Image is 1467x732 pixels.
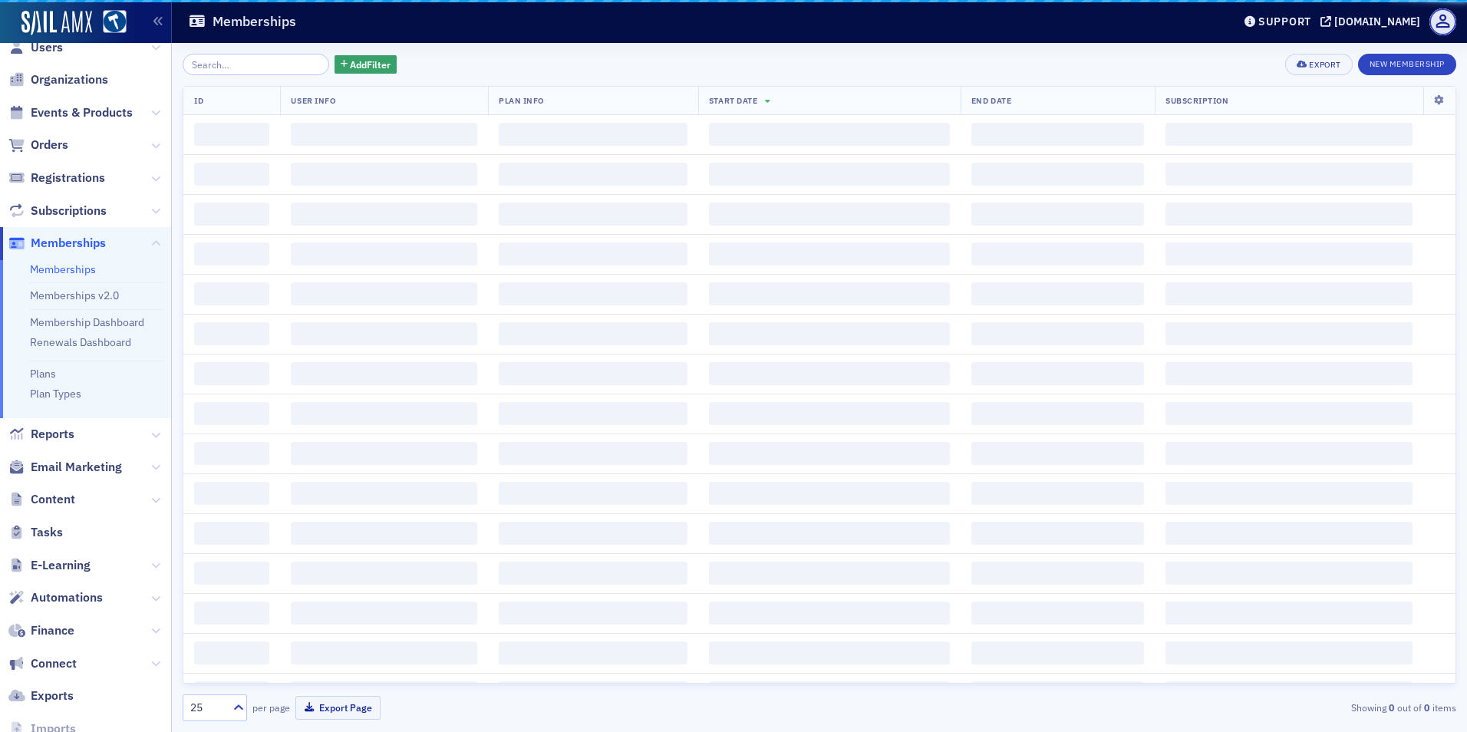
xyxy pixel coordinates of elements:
[1429,8,1456,35] span: Profile
[499,163,687,186] span: ‌
[30,387,81,401] a: Plan Types
[291,442,477,465] span: ‌
[31,137,68,153] span: Orders
[1165,282,1413,305] span: ‌
[499,203,687,226] span: ‌
[30,315,144,329] a: Membership Dashboard
[1165,562,1413,585] span: ‌
[1165,402,1413,425] span: ‌
[499,242,687,265] span: ‌
[499,681,687,704] span: ‌
[971,402,1144,425] span: ‌
[30,335,131,349] a: Renewals Dashboard
[1258,15,1311,28] div: Support
[8,459,122,476] a: Email Marketing
[31,622,74,639] span: Finance
[971,282,1144,305] span: ‌
[971,163,1144,186] span: ‌
[335,55,397,74] button: AddFilter
[709,203,950,226] span: ‌
[499,522,687,545] span: ‌
[499,442,687,465] span: ‌
[350,58,391,71] span: Add Filter
[709,562,950,585] span: ‌
[31,235,106,252] span: Memberships
[194,442,269,465] span: ‌
[971,322,1144,345] span: ‌
[183,54,329,75] input: Search…
[971,482,1144,505] span: ‌
[31,524,63,541] span: Tasks
[194,482,269,505] span: ‌
[1165,95,1228,106] span: Subscription
[291,402,477,425] span: ‌
[1320,16,1426,27] button: [DOMAIN_NAME]
[194,95,203,106] span: ID
[709,242,950,265] span: ‌
[8,104,133,121] a: Events & Products
[8,622,74,639] a: Finance
[499,402,687,425] span: ‌
[8,589,103,606] a: Automations
[499,562,687,585] span: ‌
[709,442,950,465] span: ‌
[31,203,107,219] span: Subscriptions
[8,71,108,88] a: Organizations
[1165,482,1413,505] span: ‌
[8,687,74,704] a: Exports
[190,700,224,716] div: 25
[31,557,91,574] span: E-Learning
[971,203,1144,226] span: ‌
[1165,242,1413,265] span: ‌
[971,123,1144,146] span: ‌
[194,681,269,704] span: ‌
[194,362,269,385] span: ‌
[194,203,269,226] span: ‌
[31,39,63,56] span: Users
[21,11,92,35] img: SailAMX
[8,203,107,219] a: Subscriptions
[709,681,950,704] span: ‌
[1285,54,1352,75] button: Export
[291,322,477,345] span: ‌
[8,524,63,541] a: Tasks
[8,426,74,443] a: Reports
[971,562,1144,585] span: ‌
[971,242,1144,265] span: ‌
[709,482,950,505] span: ‌
[1165,442,1413,465] span: ‌
[295,696,381,720] button: Export Page
[1165,602,1413,625] span: ‌
[499,482,687,505] span: ‌
[291,123,477,146] span: ‌
[194,282,269,305] span: ‌
[31,71,108,88] span: Organizations
[499,602,687,625] span: ‌
[499,282,687,305] span: ‌
[31,104,133,121] span: Events & Products
[971,362,1144,385] span: ‌
[709,322,950,345] span: ‌
[709,402,950,425] span: ‌
[194,322,269,345] span: ‌
[971,442,1144,465] span: ‌
[971,602,1144,625] span: ‌
[1358,54,1456,75] button: New Membership
[194,123,269,146] span: ‌
[30,367,56,381] a: Plans
[31,426,74,443] span: Reports
[252,701,290,714] label: per page
[971,522,1144,545] span: ‌
[971,641,1144,664] span: ‌
[30,262,96,276] a: Memberships
[291,362,477,385] span: ‌
[31,459,122,476] span: Email Marketing
[291,681,477,704] span: ‌
[499,123,687,146] span: ‌
[31,589,103,606] span: Automations
[709,163,950,186] span: ‌
[709,95,757,106] span: Start Date
[194,402,269,425] span: ‌
[1334,15,1420,28] div: [DOMAIN_NAME]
